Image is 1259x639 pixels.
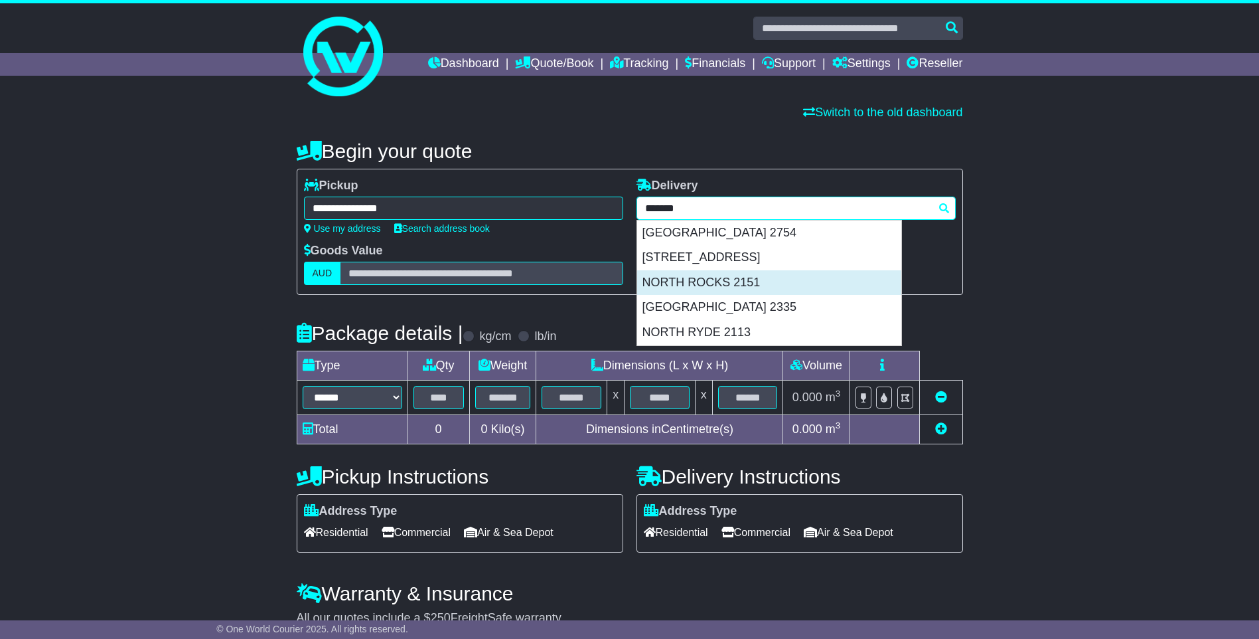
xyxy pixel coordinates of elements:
span: Commercial [382,522,451,543]
label: kg/cm [479,329,511,344]
td: Type [297,351,407,381]
a: Dashboard [428,53,499,76]
td: Qty [407,351,469,381]
span: Air & Sea Depot [464,522,554,543]
a: Settings [832,53,891,76]
td: x [607,381,625,415]
td: Dimensions in Centimetre(s) [536,415,783,444]
a: Use my address [304,223,381,234]
span: 0 [481,422,487,436]
div: NORTH ROCKS 2151 [637,270,901,296]
span: Air & Sea Depot [804,522,893,543]
h4: Begin your quote [297,140,963,162]
td: Volume [783,351,850,381]
h4: Delivery Instructions [636,466,963,488]
a: Remove this item [935,391,947,404]
label: Delivery [636,179,698,193]
div: [GEOGRAPHIC_DATA] 2754 [637,221,901,246]
span: 0.000 [792,422,822,436]
td: x [695,381,712,415]
a: Add new item [935,422,947,436]
label: lb/in [534,329,556,344]
label: Address Type [644,504,737,519]
a: Quote/Book [515,53,593,76]
div: All our quotes include a $ FreightSafe warranty. [297,611,963,626]
td: Dimensions (L x W x H) [536,351,783,381]
label: Goods Value [304,244,383,258]
span: Residential [304,522,368,543]
div: NORTH RYDE 2113 [637,320,901,345]
div: [GEOGRAPHIC_DATA] 2335 [637,295,901,320]
label: Pickup [304,179,358,193]
span: m [826,422,841,436]
span: © One World Courier 2025. All rights reserved. [216,624,408,634]
typeahead: Please provide city [636,197,956,220]
h4: Pickup Instructions [297,466,623,488]
label: AUD [304,262,341,285]
td: Weight [469,351,536,381]
div: [STREET_ADDRESS] [637,245,901,270]
label: Address Type [304,504,398,519]
h4: Package details | [297,322,463,344]
a: Reseller [907,53,962,76]
sup: 3 [836,420,841,430]
sup: 3 [836,389,841,399]
span: 0.000 [792,391,822,404]
a: Tracking [610,53,668,76]
td: 0 [407,415,469,444]
span: Commercial [721,522,790,543]
td: Kilo(s) [469,415,536,444]
a: Switch to the old dashboard [803,106,962,119]
h4: Warranty & Insurance [297,583,963,604]
span: m [826,391,841,404]
a: Support [762,53,816,76]
a: Financials [685,53,745,76]
span: 250 [431,611,451,624]
a: Search address book [394,223,490,234]
td: Total [297,415,407,444]
span: Residential [644,522,708,543]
